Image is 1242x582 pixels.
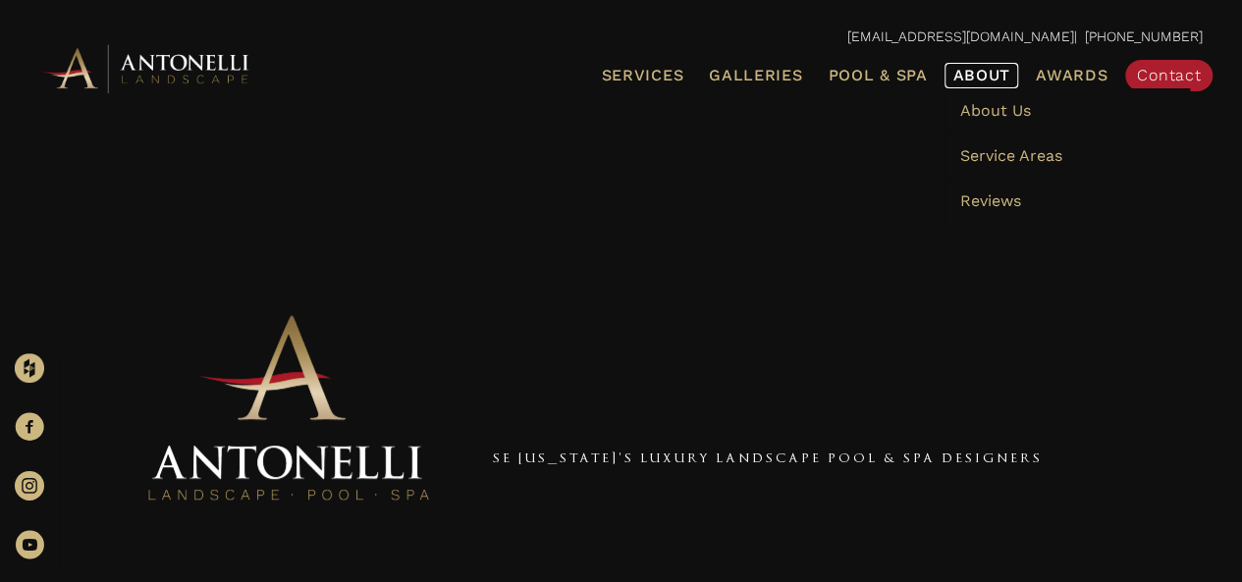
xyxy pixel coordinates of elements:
span: Pool & Spa [828,66,927,84]
img: Antonelli Horizontal Logo [39,41,255,95]
span: About Us [959,101,1030,120]
a: Services [593,63,691,88]
span: Awards [1036,66,1107,84]
a: Contact [1125,60,1213,91]
img: Antonelli Stacked Logo [141,307,436,510]
a: Pool & Spa [820,63,935,88]
p: | [PHONE_NUMBER] [39,25,1203,50]
span: Contact [1137,66,1201,84]
a: [EMAIL_ADDRESS][DOMAIN_NAME] [847,28,1074,44]
img: Houzz [15,353,44,383]
a: Galleries [701,63,810,88]
span: Services [601,68,683,83]
span: Galleries [709,66,802,84]
a: Awards [1028,63,1115,88]
a: About Us [945,88,1190,133]
span: Service Areas [959,146,1061,165]
span: Reviews [959,191,1020,210]
a: Reviews [945,179,1190,224]
span: About [952,68,1010,83]
a: About [945,63,1018,88]
a: Service Areas [945,133,1190,179]
a: SE [US_STATE]'s Luxury Landscape Pool & Spa Designers [493,450,1043,465]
